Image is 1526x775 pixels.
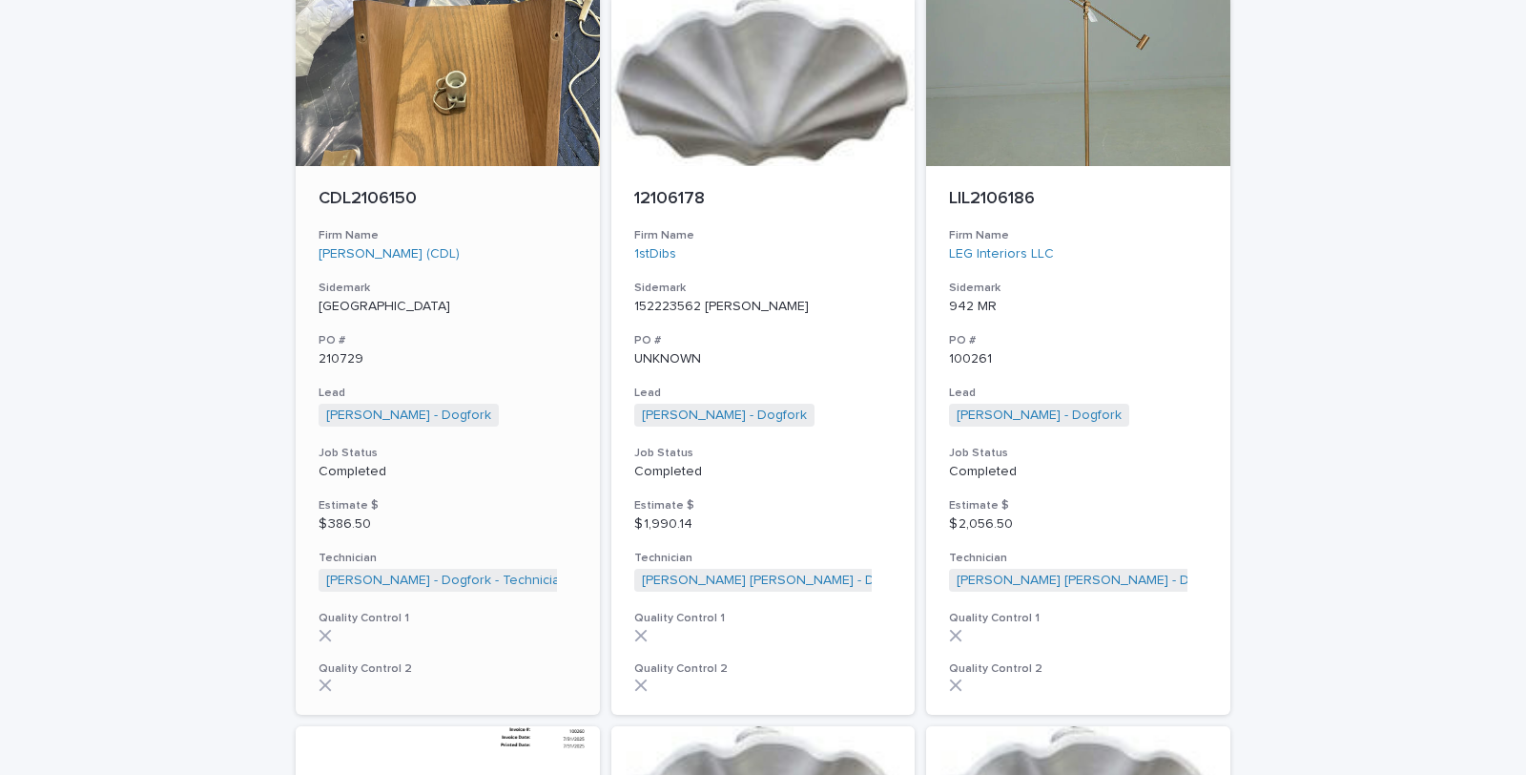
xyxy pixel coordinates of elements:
[634,189,893,210] p: 12106178
[319,661,577,677] h3: Quality Control 2
[949,661,1207,677] h3: Quality Control 2
[319,551,577,566] h3: Technician
[634,464,893,480] p: Completed
[949,446,1207,461] h3: Job Status
[319,611,577,626] h3: Quality Control 1
[949,299,1207,315] p: 942 MR
[949,246,1054,262] a: LEG Interiors LLC
[949,386,1207,401] h3: Lead
[326,573,567,589] a: [PERSON_NAME] - Dogfork - Technician
[319,351,577,367] p: 210729
[634,351,893,367] p: UNKNOWN
[949,464,1207,480] p: Completed
[634,611,893,626] h3: Quality Control 1
[634,446,893,461] h3: Job Status
[949,333,1207,348] h3: PO #
[634,228,893,243] h3: Firm Name
[949,611,1207,626] h3: Quality Control 1
[319,189,577,210] p: CDL2106150
[326,408,491,424] a: [PERSON_NAME] - Dogfork
[319,464,577,480] p: Completed
[634,516,893,533] p: $ 1,990.14
[634,333,893,348] h3: PO #
[319,228,577,243] h3: Firm Name
[957,573,1306,589] a: [PERSON_NAME] [PERSON_NAME] - Dogfork - Technician
[634,246,676,262] a: 1stDibs
[642,408,807,424] a: [PERSON_NAME] - Dogfork
[319,281,577,296] h3: Sidemark
[642,573,991,589] a: [PERSON_NAME] [PERSON_NAME] - Dogfork - Technician
[319,246,460,262] a: [PERSON_NAME] (CDL)
[319,386,577,401] h3: Lead
[319,516,577,533] p: $ 386.50
[634,551,893,566] h3: Technician
[319,299,577,315] p: [GEOGRAPHIC_DATA]
[319,333,577,348] h3: PO #
[319,498,577,513] h3: Estimate $
[949,351,1207,367] p: 100261
[634,661,893,677] h3: Quality Control 2
[634,498,893,513] h3: Estimate $
[949,498,1207,513] h3: Estimate $
[949,228,1207,243] h3: Firm Name
[957,408,1122,424] a: [PERSON_NAME] - Dogfork
[949,189,1207,210] p: LIL2106186
[319,446,577,461] h3: Job Status
[634,299,893,315] p: 152223562 [PERSON_NAME]
[634,281,893,296] h3: Sidemark
[949,551,1207,566] h3: Technician
[949,281,1207,296] h3: Sidemark
[949,516,1207,533] p: $ 2,056.50
[634,386,893,401] h3: Lead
